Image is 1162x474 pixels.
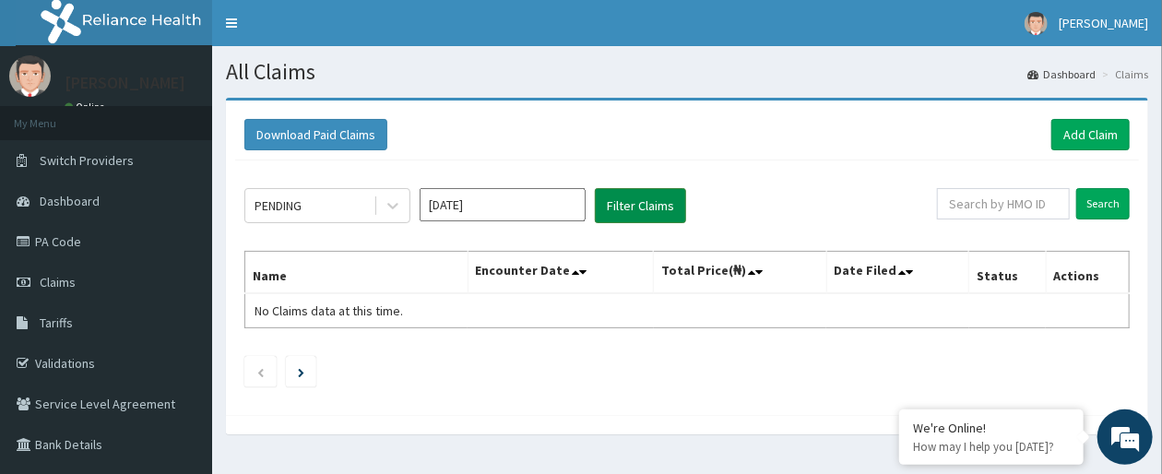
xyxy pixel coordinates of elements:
[226,60,1148,84] h1: All Claims
[34,92,75,138] img: d_794563401_company_1708531726252_794563401
[969,252,1046,294] th: Status
[9,295,351,360] textarea: Type your message and hit 'Enter'
[1059,15,1148,31] span: [PERSON_NAME]
[1051,119,1130,150] a: Add Claim
[96,103,310,127] div: Chat with us now
[420,188,586,221] input: Select Month and Year
[468,252,654,294] th: Encounter Date
[913,420,1070,436] div: We're Online!
[40,193,100,209] span: Dashboard
[826,252,969,294] th: Date Filed
[1076,188,1130,219] input: Search
[302,9,347,53] div: Minimize live chat window
[1097,66,1148,82] li: Claims
[937,188,1070,219] input: Search by HMO ID
[65,101,109,113] a: Online
[1025,12,1048,35] img: User Image
[1046,252,1129,294] th: Actions
[107,128,255,314] span: We're online!
[1027,66,1096,82] a: Dashboard
[245,252,468,294] th: Name
[595,188,686,223] button: Filter Claims
[40,314,73,331] span: Tariffs
[40,274,76,290] span: Claims
[256,363,265,380] a: Previous page
[9,55,51,97] img: User Image
[65,75,185,91] p: [PERSON_NAME]
[255,302,403,319] span: No Claims data at this time.
[244,119,387,150] button: Download Paid Claims
[913,439,1070,455] p: How may I help you today?
[40,152,134,169] span: Switch Providers
[298,363,304,380] a: Next page
[654,252,826,294] th: Total Price(₦)
[255,196,302,215] div: PENDING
